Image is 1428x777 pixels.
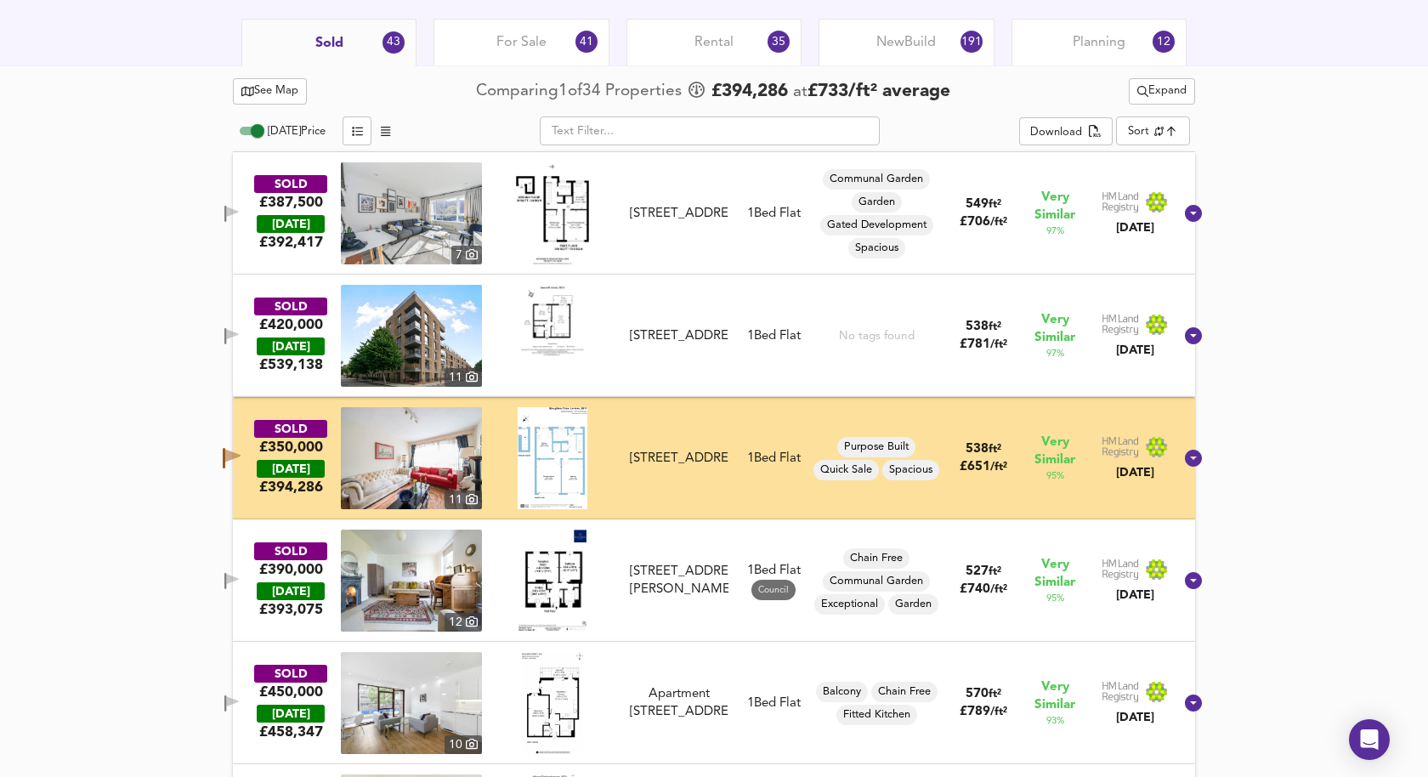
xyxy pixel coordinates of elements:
[876,33,936,52] span: New Build
[445,613,482,632] div: 12
[747,695,801,712] div: 1 Bed Flat
[820,215,933,235] div: Gated Development
[843,551,909,566] span: Chain Free
[839,328,915,344] div: No tags found
[445,735,482,754] div: 10
[823,574,930,589] span: Communal Garden
[823,169,930,190] div: Communal Garden
[814,594,885,615] div: Exceptional
[1116,116,1190,145] div: Sort
[1137,82,1187,101] span: Expand
[1102,219,1168,236] div: [DATE]
[1019,117,1112,146] button: Download
[259,600,323,619] span: £ 393,075
[848,241,905,256] span: Spacious
[257,215,325,233] div: [DATE]
[747,450,801,468] div: 1 Bed Flat
[630,450,728,468] div: [STREET_ADDRESS]
[882,462,939,478] span: Spacious
[341,285,482,387] a: property thumbnail 11
[1102,559,1168,581] img: Land Registry
[960,583,1007,596] span: £ 740
[1034,311,1075,347] span: Very Similar
[816,684,868,700] span: Balcony
[882,460,939,480] div: Spacious
[1102,314,1168,336] img: Land Registry
[960,338,1007,351] span: £ 781
[989,689,1001,700] span: ft²
[257,705,325,723] div: [DATE]
[501,285,603,357] img: Floorplan
[445,368,482,387] div: 11
[575,31,598,53] div: 41
[257,460,325,478] div: [DATE]
[522,652,584,754] img: Floorplan
[990,462,1007,473] span: / ft²
[1183,448,1204,468] svg: Show Details
[518,530,587,632] img: Floorplan
[254,542,327,560] div: SOLD
[1102,587,1168,604] div: [DATE]
[1046,347,1064,360] span: 97 %
[711,79,788,105] span: £ 394,286
[254,298,327,315] div: SOLD
[259,438,323,457] div: £350,000
[747,205,801,223] div: 1 Bed Flat
[888,597,938,612] span: Garden
[1102,191,1168,213] img: Land Registry
[630,563,728,599] div: [STREET_ADDRESS][PERSON_NAME]
[848,238,905,258] div: Spacious
[960,706,1007,718] span: £ 789
[820,218,933,233] span: Gated Development
[1183,326,1204,346] svg: Show Details
[747,562,801,600] div: 1 Bed Flat
[445,491,482,509] div: 11
[966,565,989,578] span: 527
[341,530,482,632] a: property thumbnail 12
[960,31,983,53] div: 191
[836,705,917,725] div: Fitted Kitchen
[768,31,790,53] div: 35
[837,437,915,457] div: Purpose Built
[341,652,482,754] img: property thumbnail
[496,33,547,52] span: For Sale
[233,152,1195,275] div: SOLD£387,500 [DATE]£392,417property thumbnail 7 Floorplan[STREET_ADDRESS]1Bed FlatCommunal Garden...
[960,461,1007,474] span: £ 651
[852,192,902,213] div: Garden
[989,321,1001,332] span: ft²
[1030,123,1082,143] div: Download
[1102,681,1168,703] img: Land Registry
[1046,469,1064,483] span: 95 %
[1046,592,1064,605] span: 95 %
[259,193,323,212] div: £387,500
[1046,714,1064,728] span: 93 %
[836,707,917,723] span: Fitted Kitchen
[1128,123,1149,139] div: Sort
[1129,78,1195,105] div: split button
[257,337,325,355] div: [DATE]
[888,594,938,615] div: Garden
[823,172,930,187] span: Communal Garden
[341,407,482,509] a: property thumbnail 11
[990,217,1007,228] span: / ft²
[259,355,323,374] span: £ 539,138
[989,199,1001,210] span: ft²
[254,175,327,193] div: SOLD
[1073,33,1125,52] span: Planning
[1034,678,1075,714] span: Very Similar
[1034,556,1075,592] span: Very Similar
[989,566,1001,577] span: ft²
[476,80,686,103] div: Comparing 1 of Properties
[623,563,735,599] div: Flat 6, Davenport House, Walnut Tree Walk, SE11 6DH
[990,706,1007,717] span: / ft²
[966,320,989,333] span: 538
[254,665,327,683] div: SOLD
[259,233,323,252] span: £ 392,417
[966,443,989,456] span: 538
[1102,436,1168,458] img: Land Registry
[1183,693,1204,713] svg: Show Details
[341,162,482,264] img: property thumbnail
[254,420,327,438] div: SOLD
[259,478,323,496] span: £ 394,286
[623,685,735,722] div: Apartment 104, 84 Lollard Street, SE11 6PX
